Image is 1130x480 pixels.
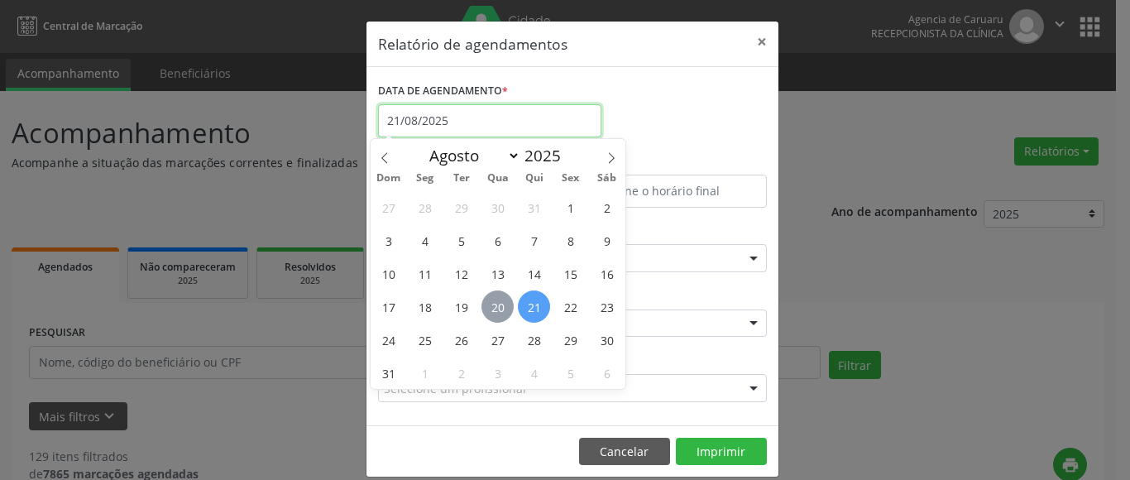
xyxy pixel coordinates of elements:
[577,149,767,175] label: ATÉ
[591,191,623,223] span: Agosto 2, 2025
[554,324,587,356] span: Agosto 29, 2025
[409,191,441,223] span: Julho 28, 2025
[481,257,514,290] span: Agosto 13, 2025
[745,22,778,62] button: Close
[421,144,520,167] select: Month
[518,290,550,323] span: Agosto 21, 2025
[577,175,767,208] input: Selecione o horário final
[372,290,405,323] span: Agosto 17, 2025
[591,290,623,323] span: Agosto 23, 2025
[480,173,516,184] span: Qua
[516,173,553,184] span: Qui
[554,191,587,223] span: Agosto 1, 2025
[407,173,443,184] span: Seg
[591,257,623,290] span: Agosto 16, 2025
[445,191,477,223] span: Julho 29, 2025
[579,438,670,466] button: Cancelar
[378,104,601,137] input: Selecione uma data ou intervalo
[481,324,514,356] span: Agosto 27, 2025
[445,324,477,356] span: Agosto 26, 2025
[554,290,587,323] span: Agosto 22, 2025
[518,324,550,356] span: Agosto 28, 2025
[481,357,514,389] span: Setembro 3, 2025
[445,290,477,323] span: Agosto 19, 2025
[372,324,405,356] span: Agosto 24, 2025
[372,257,405,290] span: Agosto 10, 2025
[384,380,526,397] span: Selecione um profissional
[443,173,480,184] span: Ter
[589,173,625,184] span: Sáb
[518,357,550,389] span: Setembro 4, 2025
[409,357,441,389] span: Setembro 1, 2025
[372,357,405,389] span: Agosto 31, 2025
[371,173,407,184] span: Dom
[445,257,477,290] span: Agosto 12, 2025
[481,191,514,223] span: Julho 30, 2025
[445,357,477,389] span: Setembro 2, 2025
[554,224,587,257] span: Agosto 8, 2025
[445,224,477,257] span: Agosto 5, 2025
[518,191,550,223] span: Julho 31, 2025
[409,224,441,257] span: Agosto 4, 2025
[409,257,441,290] span: Agosto 11, 2025
[481,224,514,257] span: Agosto 6, 2025
[554,357,587,389] span: Setembro 5, 2025
[518,224,550,257] span: Agosto 7, 2025
[481,290,514,323] span: Agosto 20, 2025
[378,33,567,55] h5: Relatório de agendamentos
[409,324,441,356] span: Agosto 25, 2025
[378,79,508,104] label: DATA DE AGENDAMENTO
[518,257,550,290] span: Agosto 14, 2025
[591,324,623,356] span: Agosto 30, 2025
[553,173,589,184] span: Sex
[372,224,405,257] span: Agosto 3, 2025
[520,145,575,166] input: Year
[554,257,587,290] span: Agosto 15, 2025
[676,438,767,466] button: Imprimir
[372,191,405,223] span: Julho 27, 2025
[409,290,441,323] span: Agosto 18, 2025
[591,357,623,389] span: Setembro 6, 2025
[591,224,623,257] span: Agosto 9, 2025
